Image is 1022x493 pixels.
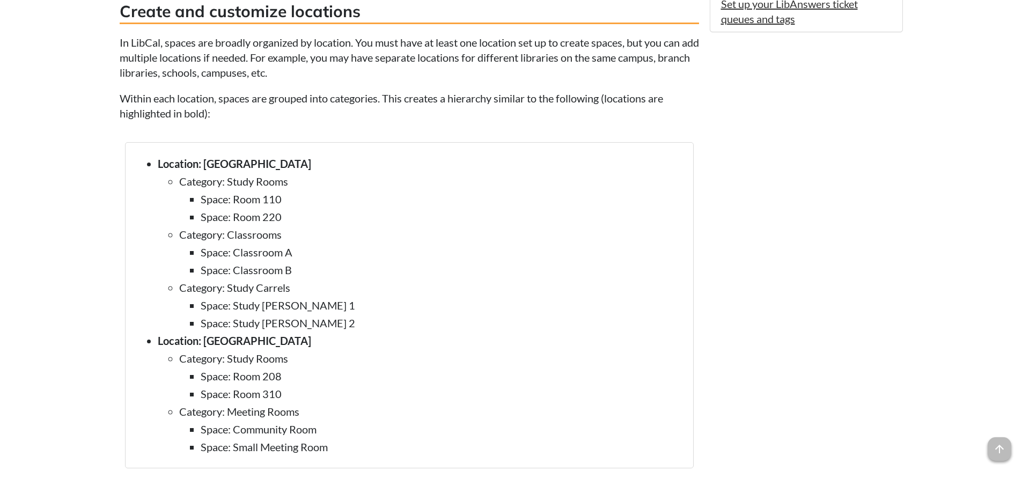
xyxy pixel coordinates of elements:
[179,351,682,401] li: Category: Study Rooms
[179,227,682,277] li: Category: Classrooms
[201,192,682,207] li: Space: Room 110
[179,174,682,224] li: Category: Study Rooms
[120,35,699,80] p: In LibCal, spaces are broadly organized by location. You must have at least one location set up t...
[988,437,1011,461] span: arrow_upward
[201,439,682,454] li: Space: Small Meeting Room
[158,334,311,347] strong: Location: [GEOGRAPHIC_DATA]
[201,209,682,224] li: Space: Room 220
[201,245,682,260] li: Space: Classroom A
[179,404,682,454] li: Category: Meeting Rooms
[120,91,699,121] p: Within each location, spaces are grouped into categories. This creates a hierarchy similar to the...
[179,280,682,330] li: Category: Study Carrels
[201,386,682,401] li: Space: Room 310
[201,298,682,313] li: Space: Study [PERSON_NAME] 1
[201,422,682,437] li: Space: Community Room
[201,315,682,330] li: Space: Study [PERSON_NAME] 2
[158,157,311,170] strong: Location: [GEOGRAPHIC_DATA]
[988,438,1011,451] a: arrow_upward
[201,369,682,384] li: Space: Room 208
[201,262,682,277] li: Space: Classroom B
